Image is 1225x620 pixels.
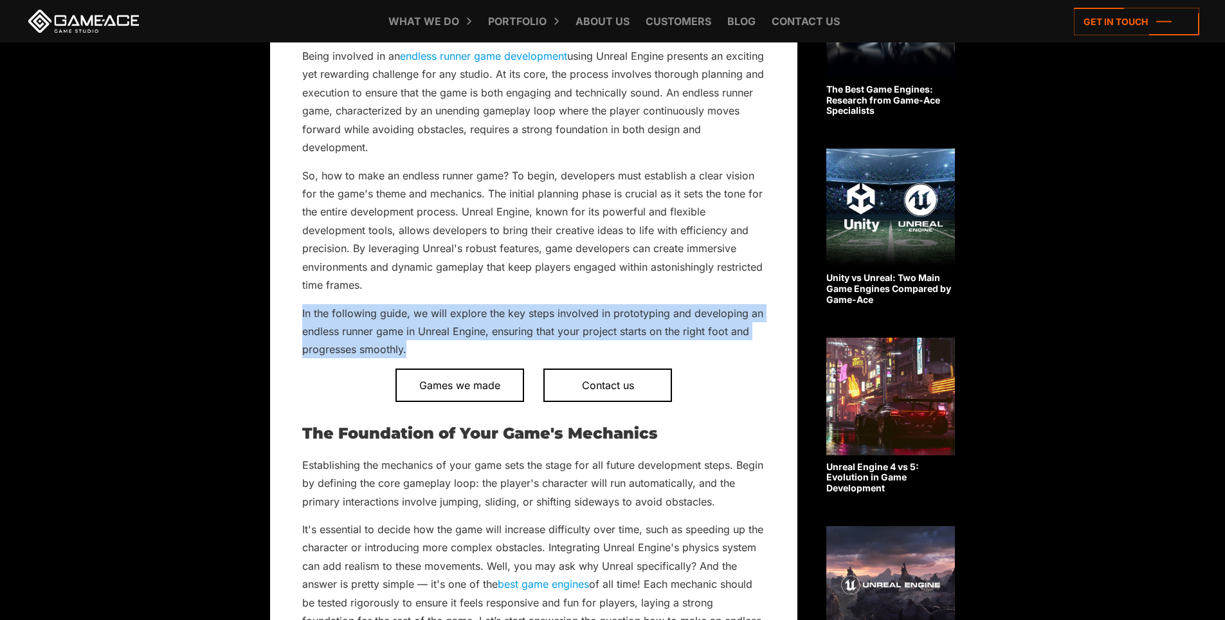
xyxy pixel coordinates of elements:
a: Games we made [395,369,524,402]
img: Related [826,338,955,455]
p: Being involved in an using Unreal Engine presents an exciting yet rewarding challenge for any stu... [302,47,765,157]
a: Unreal Engine 4 vs 5: Evolution in Game Development [826,338,955,494]
a: Contact us [543,369,672,402]
a: Unity vs Unreal: Two Main Game Engines Compared by Game-Ace [826,149,955,305]
a: best game engines [498,578,589,590]
p: In the following guide, we will explore the key steps involved in prototyping and developing an e... [302,304,765,359]
a: Get in touch [1074,8,1199,35]
img: Related [826,149,955,266]
a: endless runner game development [400,50,567,62]
h2: The Foundation of Your Game's Mechanics [302,425,765,442]
p: So, how to make an endless runner game? To begin, developers must establish a clear vision for th... [302,167,765,295]
p: Establishing the mechanics of your game sets the stage for all future development steps. Begin by... [302,456,765,511]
